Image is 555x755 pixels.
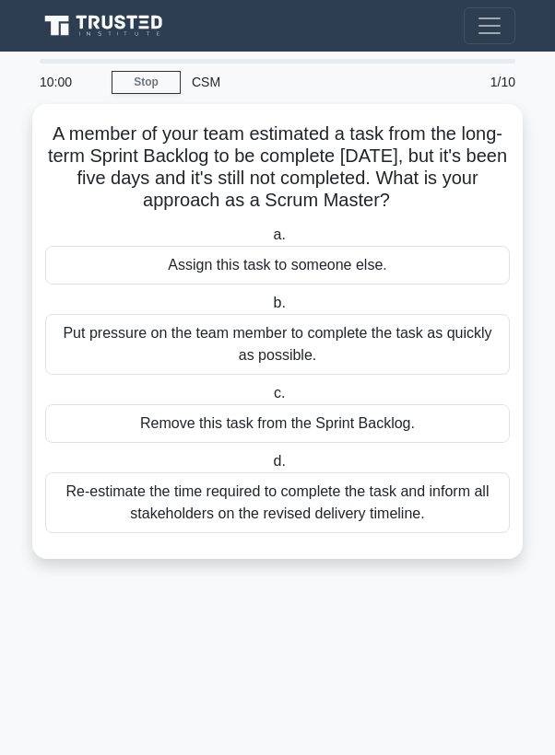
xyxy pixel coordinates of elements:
div: CSM [181,64,443,100]
span: c. [274,385,285,401]
span: d. [274,453,286,469]
div: 1/10 [443,64,526,100]
a: Stop [112,71,181,94]
div: Put pressure on the team member to complete the task as quickly as possible. [45,314,510,375]
span: a. [274,226,286,242]
button: Toggle navigation [464,7,515,44]
div: Assign this task to someone else. [45,246,510,285]
div: Re-estimate the time required to complete the task and inform all stakeholders on the revised del... [45,472,510,533]
h5: A member of your team estimated a task from the long-term Sprint Backlog to be complete [DATE], b... [43,122,512,213]
div: 10:00 [29,64,112,100]
span: b. [274,295,286,310]
div: Remove this task from the Sprint Backlog. [45,404,510,443]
